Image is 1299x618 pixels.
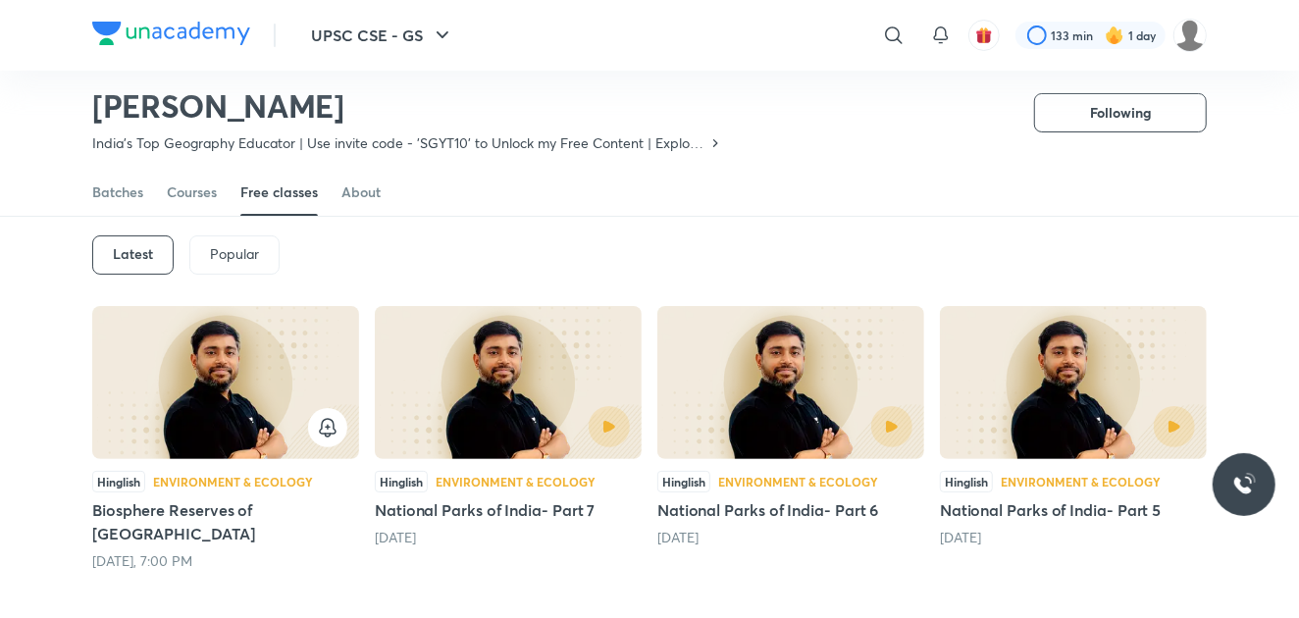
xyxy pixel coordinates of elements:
button: avatar [968,20,1000,51]
a: Free classes [240,169,318,216]
img: ttu [1232,473,1256,496]
div: Hinglish [940,471,993,492]
h6: Latest [113,246,153,262]
div: Today, 7:00 PM [92,551,359,571]
h5: National Parks of India- Part 6 [657,498,924,522]
a: Company Logo [92,22,250,50]
h5: National Parks of India- Part 5 [940,498,1207,522]
div: Hinglish [375,471,428,492]
div: Environment & Ecology [153,476,313,488]
div: Hinglish [92,471,145,492]
div: 17 days ago [657,528,924,547]
h5: National Parks of India- Part 7 [375,498,642,522]
a: Batches [92,169,143,216]
div: Hinglish [657,471,710,492]
div: 18 days ago [940,528,1207,547]
img: Satyam Raj [1173,19,1207,52]
p: Popular [210,246,259,262]
a: Courses [167,169,217,216]
a: About [341,169,381,216]
img: avatar [975,26,993,44]
div: Courses [167,182,217,202]
div: National Parks of India- Part 7 [375,306,642,571]
span: Following [1090,103,1151,123]
div: Biosphere Reserves of India [92,306,359,571]
p: India's Top Geography Educator | Use invite code - 'SGYT10' to Unlock my Free Content | Explore t... [92,133,707,153]
button: UPSC CSE - GS [299,16,466,55]
h5: Biosphere Reserves of [GEOGRAPHIC_DATA] [92,498,359,545]
div: Environment & Ecology [718,476,878,488]
h2: [PERSON_NAME] [92,86,723,126]
div: Batches [92,182,143,202]
div: National Parks of India- Part 6 [657,306,924,571]
img: streak [1105,26,1124,45]
div: National Parks of India- Part 5 [940,306,1207,571]
div: Environment & Ecology [1001,476,1161,488]
img: Company Logo [92,22,250,45]
div: About [341,182,381,202]
div: Free classes [240,182,318,202]
button: Following [1034,93,1207,132]
div: 16 days ago [375,528,642,547]
div: Environment & Ecology [436,476,596,488]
